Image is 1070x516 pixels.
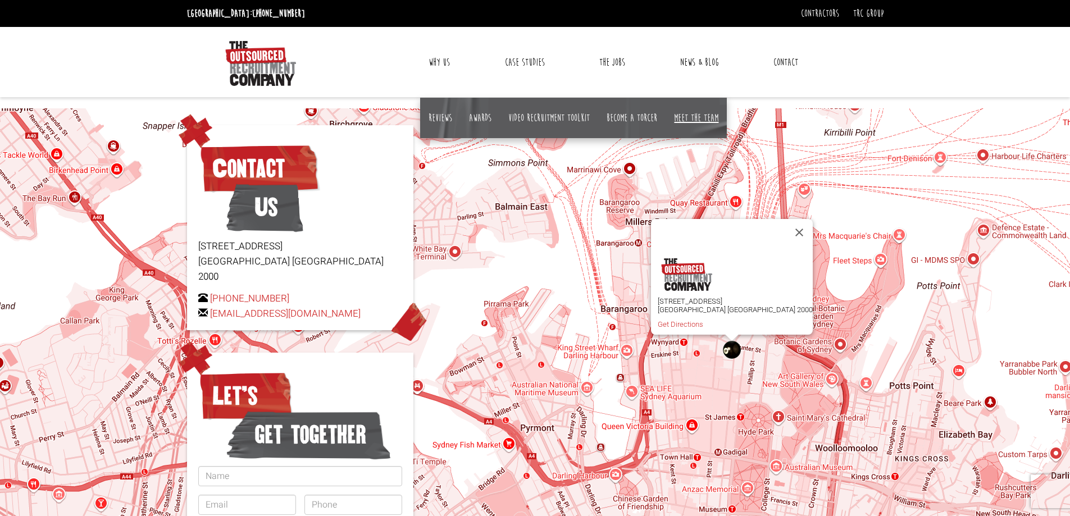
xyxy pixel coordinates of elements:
[674,112,718,124] a: Meet the team
[226,179,303,235] span: Us
[765,48,807,76] a: Contact
[198,239,402,285] p: [STREET_ADDRESS] [GEOGRAPHIC_DATA] [GEOGRAPHIC_DATA] 2000
[429,112,452,124] a: Reviews
[786,219,813,246] button: Close
[226,407,391,463] span: get together
[658,297,813,314] p: [STREET_ADDRESS] [GEOGRAPHIC_DATA] [GEOGRAPHIC_DATA] 2000
[225,41,296,86] img: The Outsourced Recruitment Company
[469,112,491,124] a: Awards
[198,368,293,424] span: Let’s
[672,48,727,76] a: News & Blog
[210,307,361,321] a: [EMAIL_ADDRESS][DOMAIN_NAME]
[661,258,712,291] img: logo.png
[607,112,657,124] a: Become a TORCer
[801,7,839,20] a: Contractors
[210,291,289,305] a: [PHONE_NUMBER]
[184,4,308,22] li: [GEOGRAPHIC_DATA]:
[420,48,458,76] a: Why Us
[304,495,402,515] input: Phone
[853,7,884,20] a: TRC Group
[658,320,703,328] a: Get Directions
[497,48,553,76] a: Case Studies
[198,140,320,197] span: Contact
[723,341,741,359] div: The Outsourced Recruitment Company
[252,7,305,20] a: [PHONE_NUMBER]
[591,48,634,76] a: The Jobs
[198,466,402,486] input: Name
[198,495,296,515] input: Email
[508,112,590,124] a: Video Recruitment Toolkit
